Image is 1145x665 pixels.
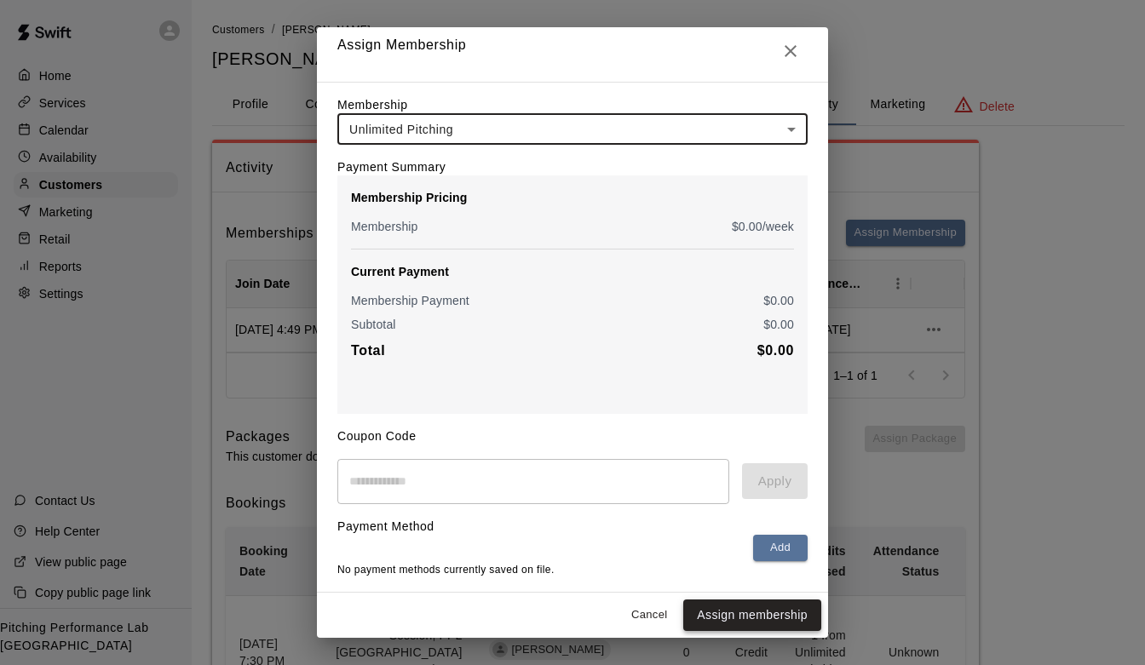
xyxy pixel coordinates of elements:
[351,189,794,206] p: Membership Pricing
[337,429,417,443] label: Coupon Code
[317,20,828,82] h2: Assign Membership
[763,292,794,309] p: $ 0.00
[351,218,418,235] p: Membership
[683,599,821,631] button: Assign membership
[337,160,446,174] label: Payment Summary
[622,602,676,628] button: Cancel
[351,316,396,333] p: Subtotal
[774,34,808,68] button: Close
[337,113,808,145] div: Unlimited Pitching
[763,316,794,333] p: $ 0.00
[351,343,385,358] b: Total
[351,292,469,309] p: Membership Payment
[757,343,794,358] b: $ 0.00
[337,519,434,533] label: Payment Method
[753,535,808,561] button: Add
[337,98,408,112] label: Membership
[351,263,794,280] p: Current Payment
[732,218,794,235] p: $ 0.00 /week
[337,564,555,576] span: No payment methods currently saved on file.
